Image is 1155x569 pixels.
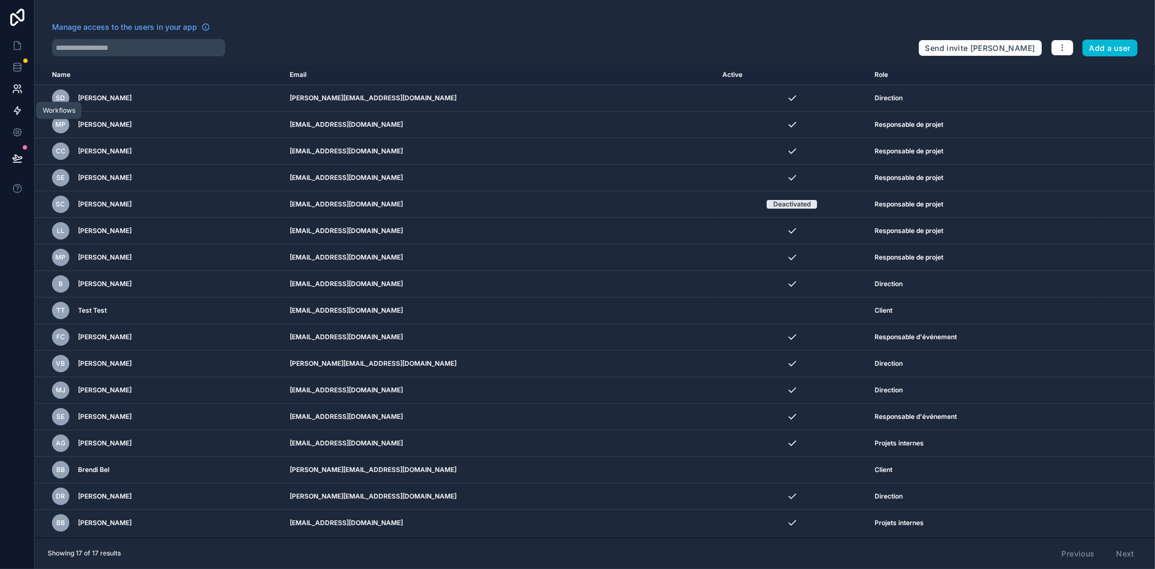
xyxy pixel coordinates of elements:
[78,333,132,341] span: [PERSON_NAME]
[56,200,66,209] span: SC
[875,280,903,288] span: Direction
[284,244,716,271] td: [EMAIL_ADDRESS][DOMAIN_NAME]
[78,519,132,527] span: [PERSON_NAME]
[35,65,1155,538] div: scrollable content
[284,138,716,165] td: [EMAIL_ADDRESS][DOMAIN_NAME]
[56,439,66,448] span: AG
[875,412,957,421] span: Responsable d'événement
[56,120,66,129] span: MP
[56,94,66,102] span: SD
[875,253,944,262] span: Responsable de projet
[43,106,75,115] div: Workflows
[56,465,65,474] span: BB
[56,333,65,341] span: FC
[1082,40,1138,57] button: Add a user
[78,412,132,421] span: [PERSON_NAME]
[875,492,903,501] span: Direction
[78,147,132,156] span: [PERSON_NAME]
[875,333,957,341] span: Responsable d'événement
[78,465,109,474] span: Brendi Bel
[284,510,716,536] td: [EMAIL_ADDRESS][DOMAIN_NAME]
[284,324,716,351] td: [EMAIL_ADDRESS][DOMAIN_NAME]
[875,519,924,527] span: Projets internes
[57,173,65,182] span: SE
[56,519,65,527] span: BB
[875,386,903,395] span: Direction
[875,439,924,448] span: Projets internes
[284,457,716,483] td: [PERSON_NAME][EMAIL_ADDRESS][DOMAIN_NAME]
[284,271,716,298] td: [EMAIL_ADDRESS][DOMAIN_NAME]
[284,218,716,244] td: [EMAIL_ADDRESS][DOMAIN_NAME]
[57,412,65,421] span: SE
[78,227,132,235] span: [PERSON_NAME]
[875,306,893,315] span: Client
[284,377,716,404] td: [EMAIL_ADDRESS][DOMAIN_NAME]
[875,200,944,209] span: Responsable de projet
[284,85,716,112] td: [PERSON_NAME][EMAIL_ADDRESS][DOMAIN_NAME]
[869,65,1098,85] th: Role
[284,351,716,377] td: [PERSON_NAME][EMAIL_ADDRESS][DOMAIN_NAME]
[875,147,944,156] span: Responsable de projet
[52,22,210,33] a: Manage access to the users in your app
[284,112,716,138] td: [EMAIL_ADDRESS][DOMAIN_NAME]
[56,386,66,395] span: MJ
[78,439,132,448] span: [PERSON_NAME]
[56,253,66,262] span: MP
[56,306,65,315] span: TT
[875,94,903,102] span: Direction
[875,227,944,235] span: Responsable de projet
[57,227,64,235] span: LL
[284,430,716,457] td: [EMAIL_ADDRESS][DOMAIN_NAME]
[875,173,944,182] span: Responsable de projet
[78,280,132,288] span: [PERSON_NAME]
[284,191,716,218] td: [EMAIL_ADDRESS][DOMAIN_NAME]
[875,120,944,129] span: Responsable de projet
[875,359,903,368] span: Direction
[284,65,716,85] th: Email
[56,492,66,501] span: DR
[284,483,716,510] td: [PERSON_NAME][EMAIL_ADDRESS][DOMAIN_NAME]
[284,165,716,191] td: [EMAIL_ADDRESS][DOMAIN_NAME]
[58,280,63,288] span: B
[56,147,66,156] span: CC
[48,549,121,558] span: Showing 17 of 17 results
[78,253,132,262] span: [PERSON_NAME]
[284,404,716,430] td: [EMAIL_ADDRESS][DOMAIN_NAME]
[78,386,132,395] span: [PERSON_NAME]
[918,40,1042,57] button: Send invite [PERSON_NAME]
[52,22,197,33] span: Manage access to the users in your app
[773,200,811,209] div: Deactivated
[875,465,893,474] span: Client
[56,359,66,368] span: VB
[78,173,132,182] span: [PERSON_NAME]
[35,65,284,85] th: Name
[284,298,716,324] td: [EMAIL_ADDRESS][DOMAIN_NAME]
[78,492,132,501] span: [PERSON_NAME]
[78,200,132,209] span: [PERSON_NAME]
[78,359,132,368] span: [PERSON_NAME]
[78,120,132,129] span: [PERSON_NAME]
[78,306,107,315] span: Test Test
[78,94,132,102] span: [PERSON_NAME]
[716,65,868,85] th: Active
